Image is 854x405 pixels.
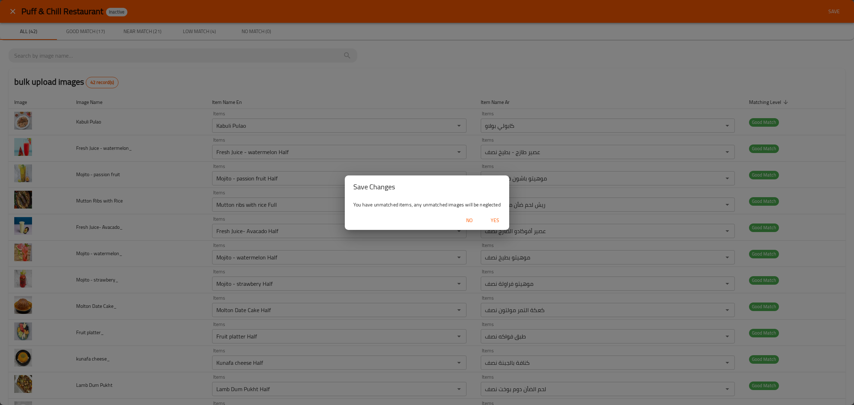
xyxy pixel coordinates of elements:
[345,198,509,211] div: You have unmatched items, any unmatched images will be neglected
[486,216,504,225] span: Yes
[461,216,478,225] span: No
[484,214,506,227] button: Yes
[458,214,481,227] button: No
[353,181,501,193] h2: Save Changes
